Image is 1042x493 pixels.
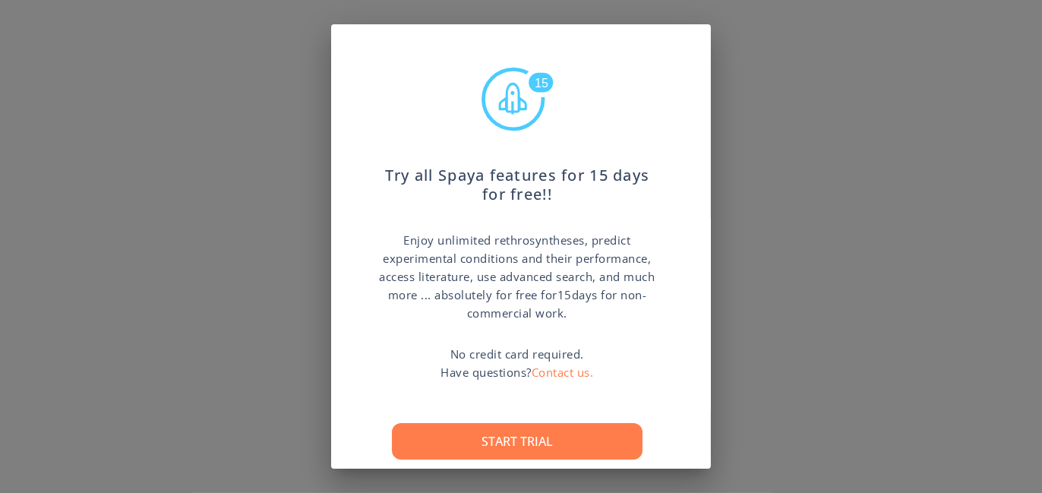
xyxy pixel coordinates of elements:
p: Enjoy unlimited rethrosyntheses, predict experimental conditions and their performance, access li... [377,231,658,322]
p: Try all Spaya features for 15 days for free!! [377,151,658,204]
a: Contact us. [532,365,594,380]
text: 15 [535,77,548,90]
p: No credit card required. Have questions? [441,345,594,381]
button: Start trial [392,423,643,460]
